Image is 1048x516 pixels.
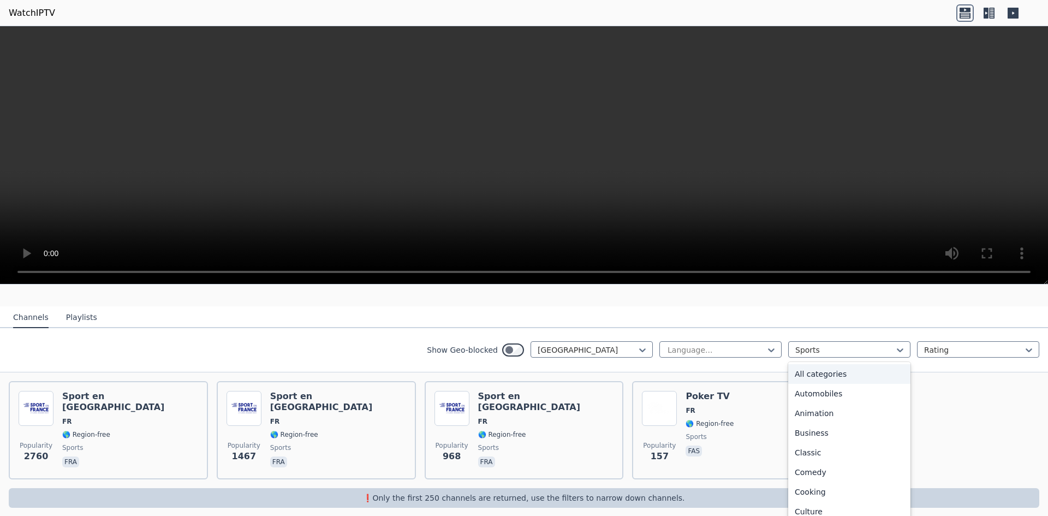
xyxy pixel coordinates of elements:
[228,441,260,450] span: Popularity
[20,441,52,450] span: Popularity
[686,432,706,441] span: sports
[443,450,461,463] span: 968
[686,419,734,428] span: 🌎 Region-free
[270,417,279,426] span: FR
[24,450,49,463] span: 2760
[686,446,702,456] p: fas
[227,391,261,426] img: Sport en France
[642,391,677,426] img: Poker TV
[478,456,495,467] p: fra
[427,345,498,355] label: Show Geo-blocked
[478,391,614,413] h6: Sport en [GEOGRAPHIC_DATA]
[788,384,910,404] div: Automobiles
[478,417,487,426] span: FR
[270,456,287,467] p: fra
[478,430,526,439] span: 🌎 Region-free
[788,423,910,443] div: Business
[478,443,499,452] span: sports
[232,450,257,463] span: 1467
[686,406,695,415] span: FR
[62,456,79,467] p: fra
[788,462,910,482] div: Comedy
[270,391,406,413] h6: Sport en [GEOGRAPHIC_DATA]
[788,364,910,384] div: All categories
[270,430,318,439] span: 🌎 Region-free
[13,493,1035,503] p: ❗️Only the first 250 channels are returned, use the filters to narrow down channels.
[13,307,49,328] button: Channels
[788,482,910,502] div: Cooking
[788,443,910,462] div: Classic
[434,391,469,426] img: Sport en France
[66,307,97,328] button: Playlists
[62,417,72,426] span: FR
[643,441,676,450] span: Popularity
[62,443,83,452] span: sports
[62,391,198,413] h6: Sport en [GEOGRAPHIC_DATA]
[9,7,55,20] a: WatchIPTV
[651,450,669,463] span: 157
[788,404,910,423] div: Animation
[436,441,468,450] span: Popularity
[270,443,291,452] span: sports
[19,391,53,426] img: Sport en France
[686,391,734,402] h6: Poker TV
[62,430,110,439] span: 🌎 Region-free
